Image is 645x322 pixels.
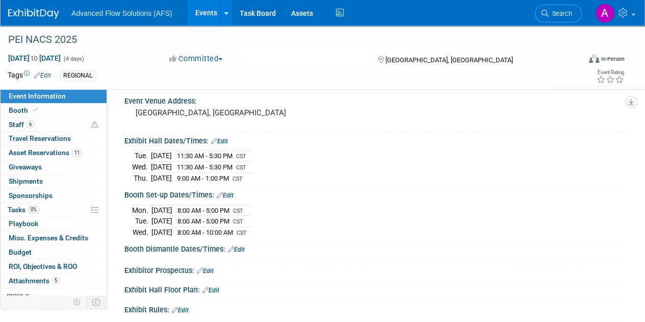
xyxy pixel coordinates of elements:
span: CST [236,164,246,171]
a: Playbook [1,217,107,231]
td: Tags [8,70,51,82]
span: Staff [9,120,34,129]
div: Event Venue Address: [124,93,625,106]
a: Giveaways [1,160,107,174]
a: Edit [217,192,234,199]
span: 8:00 AM - 5:00 PM [177,207,229,214]
td: [DATE] [151,172,172,183]
span: [GEOGRAPHIC_DATA], [GEOGRAPHIC_DATA] [385,56,512,64]
span: CST [233,218,243,225]
i: Booth reservation complete [33,107,38,113]
a: Edit [197,267,214,275]
a: Edit [202,287,219,294]
span: 8:00 AM - 10:00 AM [177,229,233,236]
div: Event Rating [597,70,624,75]
span: ROI, Objectives & ROO [9,262,77,270]
span: more [7,291,23,299]
img: ExhibitDay [8,9,59,19]
div: Booth Set-up Dates/Times: [124,187,625,201]
span: CST [237,230,247,236]
span: 11:30 AM - 5:30 PM [177,152,233,160]
a: more [1,288,107,302]
span: [DATE] [DATE] [8,54,61,63]
span: 5 [52,277,60,284]
td: [DATE] [151,151,172,162]
a: Event Information [1,89,107,103]
a: Tasks0% [1,203,107,217]
td: Wed. [132,162,151,173]
td: [DATE] [151,205,172,216]
span: Potential Scheduling Conflict -- at least one attendee is tagged in another overlapping event. [91,120,98,130]
div: In-Person [601,55,625,63]
a: Attachments5 [1,274,107,288]
td: Thu. [132,172,151,183]
a: Budget [1,245,107,259]
span: Asset Reservations [9,148,82,157]
a: ROI, Objectives & ROO [1,260,107,274]
button: Committed [166,54,226,64]
span: Sponsorships [9,191,53,200]
td: Mon. [132,205,151,216]
a: Staff6 [1,118,107,132]
td: [DATE] [151,162,172,173]
span: CST [233,208,243,214]
span: CST [236,153,246,160]
pre: [GEOGRAPHIC_DATA], [GEOGRAPHIC_DATA] [136,108,322,117]
img: Format-Inperson.png [589,55,599,63]
span: CST [233,176,243,182]
div: Event Format [534,53,625,68]
div: Exhibitor Prospectus: [124,263,625,276]
div: PEI NACS 2025 [5,31,572,49]
span: 6 [27,120,34,128]
span: Budget [9,248,32,256]
span: Giveaways [9,163,42,171]
a: Edit [228,246,245,253]
span: 11 [72,149,82,157]
td: Tue. [132,216,151,227]
td: Personalize Event Tab Strip [68,295,86,309]
div: Exhibit Hall Dates/Times: [124,133,625,146]
div: Exhibit Hall Floor Plan: [124,282,625,295]
span: to [30,54,39,62]
span: 11:30 AM - 5:30 PM [177,163,233,171]
span: Attachments [9,277,60,285]
span: 8:00 AM - 5:00 PM [177,217,229,225]
td: Tue. [132,151,151,162]
a: Edit [211,138,228,145]
td: [DATE] [151,216,172,227]
td: Wed. [132,227,151,237]
span: 0% [28,206,39,213]
span: Travel Reservations [9,134,71,142]
td: Toggle Event Tabs [86,295,107,309]
div: REGIONAL [60,70,96,81]
span: Booth [9,106,40,114]
a: Search [535,5,582,22]
span: (4 days) [63,56,84,62]
a: Edit [172,307,189,314]
span: Shipments [9,177,43,185]
div: Exhibit Rules: [124,302,625,315]
a: Travel Reservations [1,132,107,145]
span: 9:00 AM - 1:00 PM [177,175,229,182]
td: [DATE] [151,227,172,237]
span: Event Information [9,92,66,100]
a: Asset Reservations11 [1,146,107,160]
a: Sponsorships [1,189,107,203]
a: Misc. Expenses & Credits [1,231,107,245]
img: Alyson Makin [595,4,614,23]
div: Booth Dismantle Dates/Times: [124,241,625,255]
span: Advanced Flow Solutions (AFS) [71,9,172,17]
span: Search [549,10,572,17]
span: Misc. Expenses & Credits [9,234,88,242]
a: Shipments [1,175,107,188]
a: Edit [34,72,51,79]
a: Booth [1,104,107,117]
span: Playbook [9,219,38,228]
span: Tasks [8,206,39,214]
